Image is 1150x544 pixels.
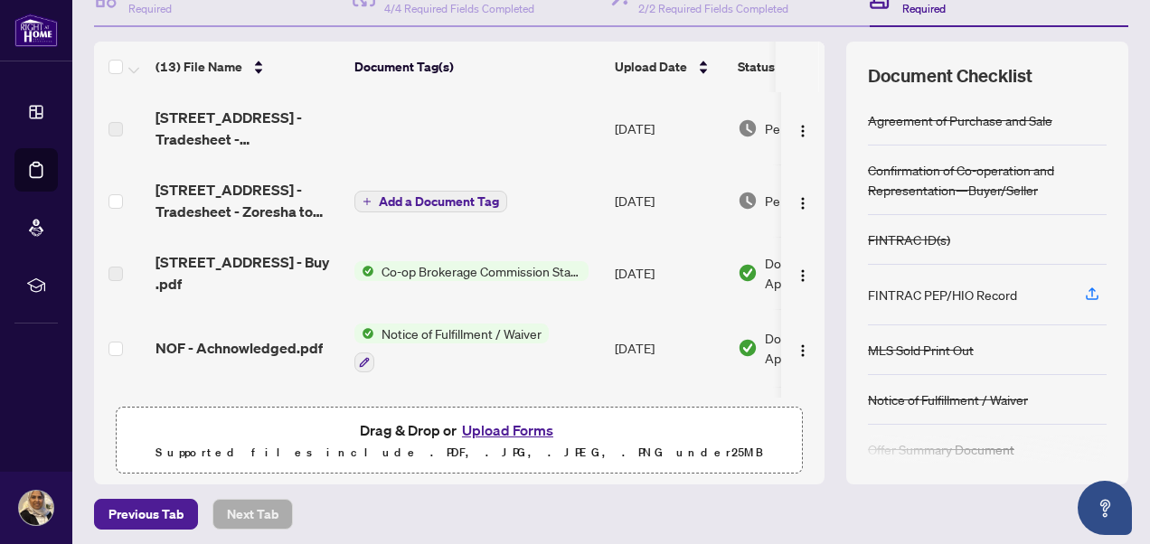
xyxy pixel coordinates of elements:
span: Drag & Drop orUpload FormsSupported files include .PDF, .JPG, .JPEG, .PNG under25MB [117,408,802,474]
td: [DATE] [608,164,731,237]
td: [DATE] [608,387,731,464]
img: Status Icon [354,261,374,281]
td: [DATE] [608,237,731,309]
div: Agreement of Purchase and Sale [868,110,1052,130]
img: logo [14,14,58,47]
img: Profile Icon [19,491,53,525]
span: Drag & Drop or [360,418,559,442]
span: Co-op Brokerage Commission Statement [374,261,589,281]
span: Document Approved [765,253,877,293]
p: Supported files include .PDF, .JPG, .JPEG, .PNG under 25 MB [127,442,791,464]
div: FINTRAC PEP/HIO Record [868,285,1017,305]
button: Next Tab [212,499,293,530]
img: Document Status [738,191,758,211]
button: Open asap [1078,481,1132,535]
img: Logo [796,196,810,211]
th: Upload Date [608,42,731,92]
img: Logo [796,124,810,138]
div: Notice of Fulfillment / Waiver [868,389,1028,409]
span: Previous Tab [108,500,184,529]
span: plus [363,197,372,206]
button: Add a Document Tag [354,191,507,212]
td: [DATE] [608,309,731,387]
th: Document Tag(s) [347,42,608,92]
button: Upload Forms [457,418,559,442]
span: [STREET_ADDRESS] - Buy .pdf [156,251,340,295]
div: FINTRAC ID(s) [868,230,950,249]
span: Document Approved [765,328,877,368]
span: Status [738,57,775,77]
button: Logo [788,258,817,287]
span: 2/2 Required Fields Completed [638,2,788,15]
div: MLS Sold Print Out [868,340,974,360]
button: Status IconNotice of Fulfillment / Waiver [354,324,549,372]
th: (13) File Name [148,42,347,92]
span: 4/4 Required Fields Completed [384,2,534,15]
img: Document Status [738,338,758,358]
button: Add a Document Tag [354,190,507,213]
img: Document Status [738,118,758,138]
img: Document Status [738,263,758,283]
span: Pending Review [765,118,855,138]
div: Confirmation of Co-operation and Representation—Buyer/Seller [868,160,1107,200]
button: Previous Tab [94,499,198,530]
td: [DATE] [608,92,731,164]
span: [STREET_ADDRESS] - Tradesheet - [PERSON_NAME] to review.pdf [156,107,340,150]
span: Required [128,2,172,15]
span: Required [902,2,946,15]
button: Logo [788,114,817,143]
img: Logo [796,343,810,358]
button: Logo [788,186,817,215]
span: (13) File Name [156,57,242,77]
span: Add a Document Tag [379,195,499,208]
img: Logo [796,268,810,283]
span: NOF - Achnowledged.pdf [156,337,323,359]
span: Document Checklist [868,63,1032,89]
th: Status [731,42,884,92]
img: Status Icon [354,324,374,343]
button: Logo [788,333,817,362]
span: Pending Review [765,191,855,211]
span: Upload Date [615,57,687,77]
span: [STREET_ADDRESS] - Tradesheet - Zoresha to review.pdf [156,179,340,222]
button: Status IconCo-op Brokerage Commission Statement [354,261,589,281]
span: Notice of Fulfillment / Waiver [374,324,549,343]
